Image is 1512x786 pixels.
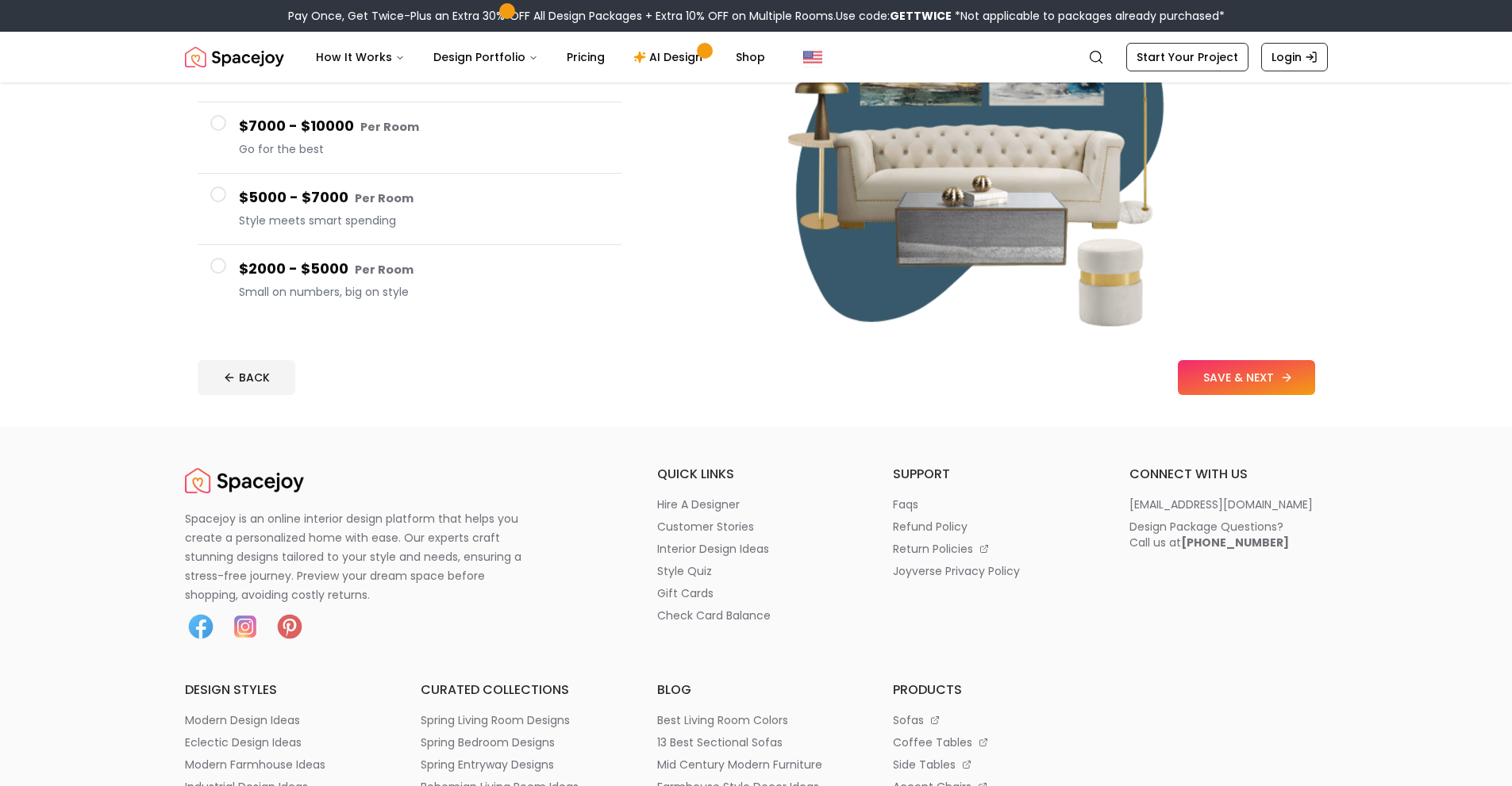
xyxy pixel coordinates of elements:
[657,563,856,579] a: style quiz
[421,734,555,750] p: spring bedroom designs
[239,115,609,138] h4: $7000 - $10000
[1126,43,1248,71] a: Start Your Project
[836,8,952,24] span: Use code:
[421,41,551,73] button: Design Portfolio
[893,563,1091,579] a: joyverse privacy policy
[657,608,771,623] p: check card balance
[657,585,856,601] a: gift cards
[421,681,619,700] h6: curated collections
[1129,519,1328,550] a: Design Package Questions?Call us at[PHONE_NUMBER]
[657,734,783,750] p: 13 best sectional sofas
[185,681,383,700] h6: design styles
[657,681,856,700] h6: blog
[893,465,1091,484] h6: support
[657,519,856,535] a: customer stories
[893,757,1091,773] a: side tables
[893,712,924,728] p: sofas
[185,734,302,750] p: eclectic design ideas
[657,497,856,512] a: hire a designer
[657,608,856,623] a: check card balance
[893,734,1091,750] a: coffee tables
[621,41,720,73] a: AI Design
[185,465,304,497] a: Spacejoy
[239,141,609,157] span: Go for the best
[229,611,261,642] img: Instagram icon
[657,712,856,728] a: best living room colors
[185,41,284,73] a: Spacejoy
[723,41,778,73] a: Shop
[185,712,383,728] a: modern design ideas
[893,541,973,557] p: return policies
[893,563,1020,579] p: joyverse privacy policy
[421,712,619,728] a: spring living room designs
[239,213,609,228] span: Style meets smart spending
[421,712,570,728] p: spring living room designs
[198,174,621,245] button: $5000 - $7000 Per RoomStyle meets smart spending
[1129,497,1328,512] a: [EMAIL_ADDRESS][DOMAIN_NAME]
[360,119,419,135] small: Per Room
[1178,360,1315,395] button: SAVE & NEXT
[893,757,956,773] p: side tables
[657,563,712,579] p: style quiz
[303,41,778,73] nav: Main
[890,8,952,24] b: GETTWICE
[303,41,417,73] button: How It Works
[288,8,1225,24] div: Pay Once, Get Twice-Plus an Extra 30% OFF All Design Packages + Extra 10% OFF on Multiple Rooms.
[185,32,1328,82] nav: Global
[657,712,788,728] p: best living room colors
[657,541,856,557] a: interior design ideas
[893,497,1091,512] a: faqs
[198,245,621,316] button: $2000 - $5000 Per RoomSmall on numbers, big on style
[198,102,621,174] button: $7000 - $10000 Per RoomGo for the best
[657,757,822,773] p: mid century modern furniture
[893,541,1091,557] a: return policies
[185,734,383,750] a: eclectic design ideas
[893,712,1091,728] a: sofas
[185,509,541,604] p: Spacejoy is an online interior design platform that helps you create a personalized home with eas...
[355,262,414,278] small: Per Room
[274,611,306,642] img: Pinterest icon
[893,681,1091,700] h6: products
[185,465,304,497] img: Spacejoy Logo
[421,757,619,773] a: spring entryway designs
[1129,465,1328,484] h6: connect with us
[657,734,856,750] a: 13 best sectional sofas
[185,41,284,73] img: Spacejoy Logo
[198,360,295,395] button: BACK
[657,465,856,484] h6: quick links
[1261,43,1328,71] a: Login
[185,611,217,642] img: Facebook icon
[1129,497,1313,512] p: [EMAIL_ADDRESS][DOMAIN_NAME]
[952,8,1225,24] span: *Not applicable to packages already purchased*
[355,190,414,206] small: Per Room
[554,41,617,73] a: Pricing
[239,284,609,300] span: Small on numbers, big on style
[893,519,968,535] p: refund policy
[1129,519,1289,550] div: Design Package Questions? Call us at
[421,734,619,750] a: spring bedroom designs
[185,757,325,773] p: modern farmhouse ideas
[239,186,609,209] h4: $5000 - $7000
[657,757,856,773] a: mid century modern furniture
[239,258,609,281] h4: $2000 - $5000
[893,734,972,750] p: coffee tables
[893,497,918,512] p: faqs
[185,712,300,728] p: modern design ideas
[657,541,769,557] p: interior design ideas
[1181,535,1289,550] b: [PHONE_NUMBER]
[657,497,740,512] p: hire a designer
[185,757,383,773] a: modern farmhouse ideas
[893,519,1091,535] a: refund policy
[657,519,754,535] p: customer stories
[421,757,554,773] p: spring entryway designs
[657,585,714,601] p: gift cards
[803,48,822,67] img: United States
